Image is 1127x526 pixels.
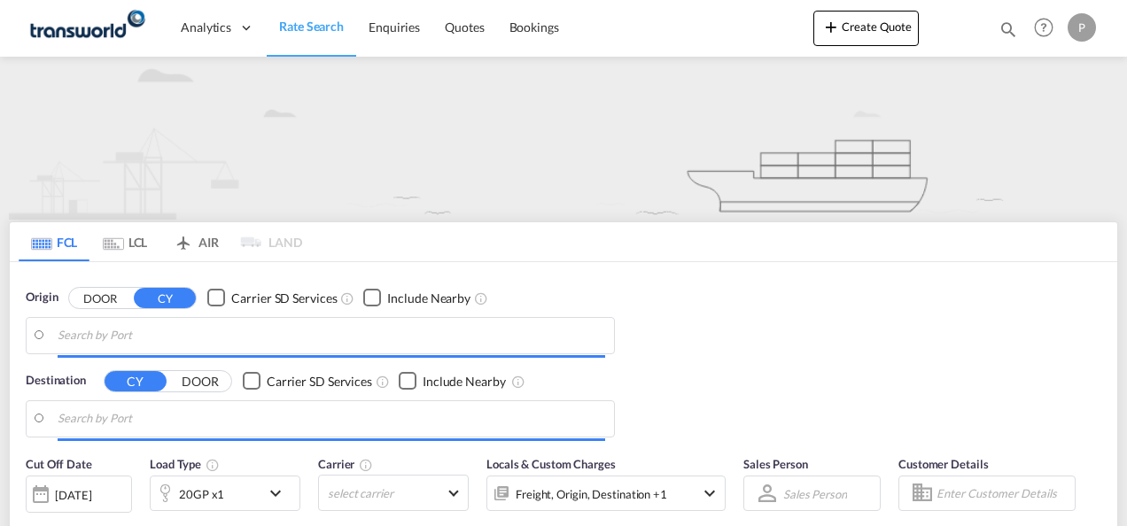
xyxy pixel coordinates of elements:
[999,19,1018,39] md-icon: icon-magnify
[1068,13,1096,42] div: P
[340,291,354,306] md-icon: Unchecked: Search for CY (Container Yard) services for all selected carriers.Checked : Search for...
[26,289,58,306] span: Origin
[26,476,132,513] div: [DATE]
[267,373,372,391] div: Carrier SD Services
[279,19,344,34] span: Rate Search
[820,16,842,37] md-icon: icon-plus 400-fg
[937,480,1069,507] input: Enter Customer Details
[387,290,470,307] div: Include Nearby
[265,483,295,504] md-icon: icon-chevron-down
[181,19,231,36] span: Analytics
[516,482,667,507] div: Freight Origin Destination Factory Stuffing
[55,487,91,503] div: [DATE]
[160,222,231,261] md-tab-item: AIR
[318,457,373,471] span: Carrier
[369,19,420,35] span: Enquiries
[423,373,506,391] div: Include Nearby
[179,482,224,507] div: 20GP x1
[19,222,302,261] md-pagination-wrapper: Use the left and right arrow keys to navigate between tabs
[486,476,726,511] div: Freight Origin Destination Factory Stuffingicon-chevron-down
[359,458,373,472] md-icon: The selected Trucker/Carrierwill be displayed in the rate results If the rates are from another f...
[363,289,470,307] md-checkbox: Checkbox No Ink
[105,371,167,391] button: CY
[173,232,194,245] md-icon: icon-airplane
[58,322,605,349] input: Search by Port
[26,372,86,390] span: Destination
[243,372,372,391] md-checkbox: Checkbox No Ink
[376,375,390,389] md-icon: Unchecked: Search for CY (Container Yard) services for all selected carriers.Checked : Search for...
[781,481,849,507] md-select: Sales Person
[169,371,231,391] button: DOOR
[399,372,506,391] md-checkbox: Checkbox No Ink
[89,222,160,261] md-tab-item: LCL
[486,457,616,471] span: Locals & Custom Charges
[26,457,92,471] span: Cut Off Date
[743,457,808,471] span: Sales Person
[27,8,146,48] img: f753ae806dec11f0841701cdfdf085c0.png
[509,19,559,35] span: Bookings
[231,290,337,307] div: Carrier SD Services
[58,406,605,432] input: Search by Port
[511,375,525,389] md-icon: Unchecked: Ignores neighbouring ports when fetching rates.Checked : Includes neighbouring ports w...
[999,19,1018,46] div: icon-magnify
[1029,12,1068,44] div: Help
[9,57,1118,220] img: new-FCL.png
[1029,12,1059,43] span: Help
[150,457,220,471] span: Load Type
[898,457,988,471] span: Customer Details
[445,19,484,35] span: Quotes
[19,222,89,261] md-tab-item: FCL
[134,288,196,308] button: CY
[813,11,919,46] button: icon-plus 400-fgCreate Quote
[69,288,131,308] button: DOOR
[474,291,488,306] md-icon: Unchecked: Ignores neighbouring ports when fetching rates.Checked : Includes neighbouring ports w...
[206,458,220,472] md-icon: icon-information-outline
[699,483,720,504] md-icon: icon-chevron-down
[150,476,300,511] div: 20GP x1icon-chevron-down
[207,289,337,307] md-checkbox: Checkbox No Ink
